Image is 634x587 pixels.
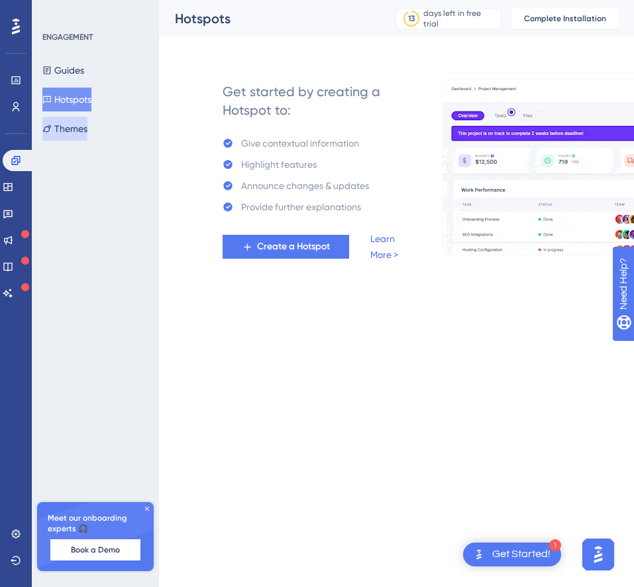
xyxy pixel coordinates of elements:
[50,539,140,560] button: Book a Demo
[408,13,415,24] div: 13
[257,239,330,255] span: Create a Hotspot
[463,543,561,566] div: Open Get Started! checklist, remaining modules: 1
[71,545,120,555] span: Book a Demo
[42,88,91,111] button: Hotspots
[524,13,606,24] span: Complete Installation
[241,157,317,172] div: Highlight features
[48,513,143,534] span: Meet our onboarding experts 🎧
[31,3,83,19] span: Need Help?
[175,9,362,28] div: Hotspots
[42,32,93,42] div: ENGAGEMENT
[241,178,369,194] div: Announce changes & updates
[578,535,618,574] iframe: UserGuiding AI Assistant Launcher
[223,82,417,119] div: Get started by creating a Hotspot to:
[241,135,359,151] div: Give contextual information
[471,547,487,562] img: launcher-image-alternative-text
[42,58,84,82] button: Guides
[241,199,361,215] div: Provide further explanations
[370,231,417,263] a: Learn More >
[42,117,87,141] button: Themes
[512,8,618,29] button: Complete Installation
[549,539,561,551] div: 1
[423,8,497,29] div: days left in free trial
[492,547,551,562] div: Get Started!
[223,235,349,259] button: Create a Hotspot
